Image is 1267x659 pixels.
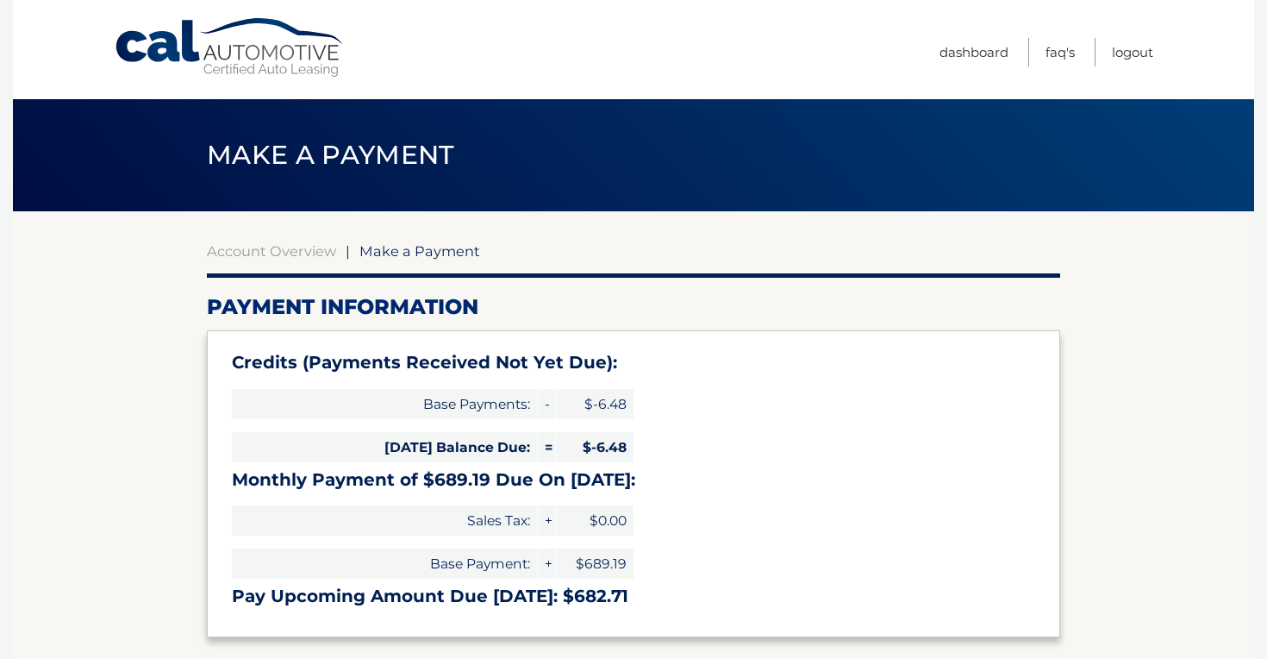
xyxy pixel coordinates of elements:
[114,17,346,78] a: Cal Automotive
[556,389,633,419] span: $-6.48
[538,505,555,536] span: +
[232,469,1035,491] h3: Monthly Payment of $689.19 Due On [DATE]:
[232,586,1035,607] h3: Pay Upcoming Amount Due [DATE]: $682.71
[232,505,537,536] span: Sales Tax:
[538,432,555,462] span: =
[556,432,633,462] span: $-6.48
[232,389,537,419] span: Base Payments:
[1045,38,1075,66] a: FAQ's
[232,432,537,462] span: [DATE] Balance Due:
[232,352,1035,373] h3: Credits (Payments Received Not Yet Due):
[207,294,1060,320] h2: Payment Information
[538,549,555,579] span: +
[359,242,480,260] span: Make a Payment
[207,242,336,260] a: Account Overview
[207,139,454,171] span: Make a Payment
[538,389,555,419] span: -
[232,549,537,579] span: Base Payment:
[939,38,1008,66] a: Dashboard
[556,549,633,579] span: $689.19
[556,505,633,536] span: $0.00
[346,242,350,260] span: |
[1112,38,1153,66] a: Logout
